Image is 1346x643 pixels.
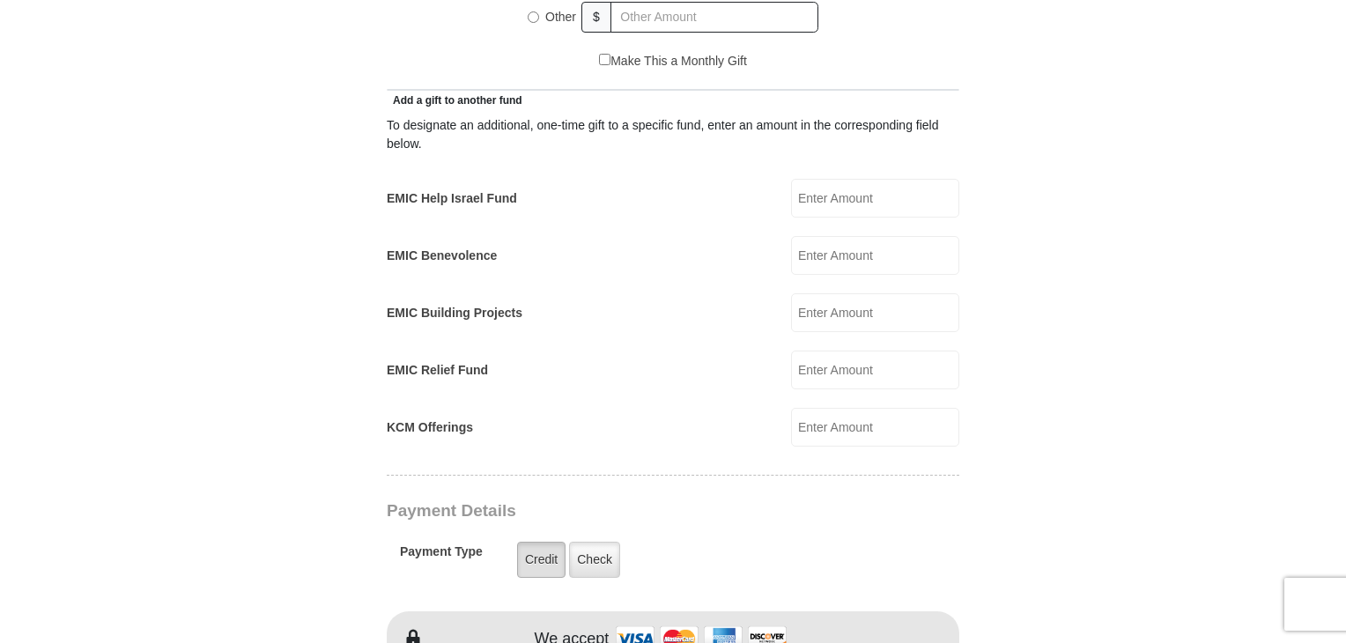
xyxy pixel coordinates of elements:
[791,293,959,332] input: Enter Amount
[599,52,747,70] label: Make This a Monthly Gift
[400,544,483,568] h5: Payment Type
[581,2,611,33] span: $
[791,179,959,218] input: Enter Amount
[791,351,959,389] input: Enter Amount
[387,304,522,322] label: EMIC Building Projects
[387,418,473,437] label: KCM Offerings
[387,361,488,380] label: EMIC Relief Fund
[387,247,497,265] label: EMIC Benevolence
[387,501,836,521] h3: Payment Details
[517,542,566,578] label: Credit
[387,94,522,107] span: Add a gift to another fund
[610,2,818,33] input: Other Amount
[791,408,959,447] input: Enter Amount
[545,10,576,24] span: Other
[599,54,610,65] input: Make This a Monthly Gift
[387,189,517,208] label: EMIC Help Israel Fund
[791,236,959,275] input: Enter Amount
[569,542,620,578] label: Check
[387,116,959,153] div: To designate an additional, one-time gift to a specific fund, enter an amount in the correspondin...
